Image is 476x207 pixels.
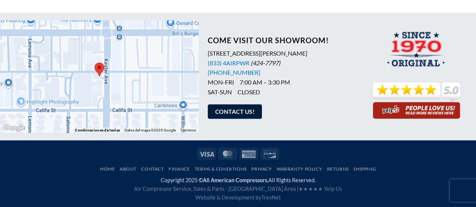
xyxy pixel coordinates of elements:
[134,186,342,201] span: Air Compressor Service, Sales & Parts - [GEOGRAPHIC_DATA] Area | Website & Development by
[298,186,342,192] a: ★★★★★ Yelp Us
[196,147,280,160] div: Payment icons
[169,166,190,172] a: Finance
[141,166,164,172] a: Contact
[195,166,247,172] a: Terms & Conditions
[208,104,262,119] a: Contact Us!
[251,166,272,172] a: Privacy
[208,36,357,45] h3: Come Visit Our Showroom!
[277,166,322,172] a: Warranty Policy
[125,128,176,132] span: Datos del mapa ©2025 Google
[327,166,348,172] a: Returns
[180,128,196,132] a: Términos (se abre en una nueva pestaña)
[208,69,260,76] a: [PHONE_NUMBER]
[120,166,137,172] a: About
[353,166,376,172] a: Shipping
[2,123,27,133] a: Abre esta zona en Google Maps (se abre en una nueva ventana)
[203,177,268,183] strong: All American Compressors.
[208,59,249,66] a: (833) 4AIRPWR
[384,32,449,72] img: The Original All American Compressors
[75,128,120,133] button: Combinaciones de teclas
[251,59,280,66] i: (424-7797)
[208,48,357,97] p: [STREET_ADDRESS][PERSON_NAME] MON-FRI 7:00 AM – 3:30 PM SAT-SUN CLOSED
[215,107,255,116] span: Contact Us!
[2,123,27,133] img: Google
[6,176,470,202] div: Copyright 2025 © All Rights Reserved.
[100,166,115,172] a: Home
[261,194,281,201] a: TrevNet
